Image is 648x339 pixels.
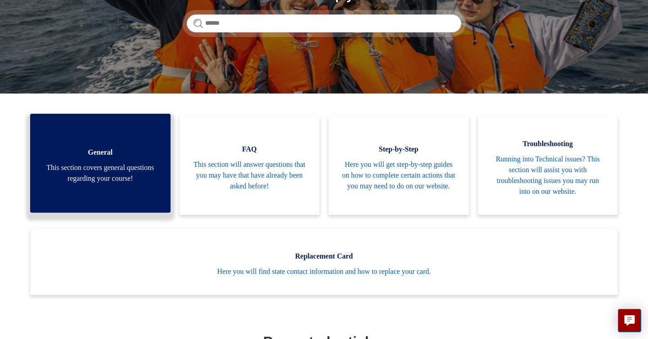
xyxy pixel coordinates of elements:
[342,144,455,155] span: Step-by-Step
[193,144,306,155] span: FAQ
[328,116,469,215] a: Step-by-Step Here you will get step-by-step guides on how to complete certain actions that you ma...
[44,147,157,158] span: General
[187,14,461,32] input: Search
[491,138,605,149] span: Troubleshooting
[30,114,171,213] a: General This section covers general questions regarding your course!
[618,309,641,332] button: Live chat
[44,162,157,184] span: This section covers general questions regarding your course!
[30,228,618,295] a: Replacement Card Here you will find state contact information and how to replace your card.
[193,159,306,192] span: This section will answer questions that you may have that have already been asked before!
[478,116,618,215] a: Troubleshooting Running into Technical issues? This section will assist you with troubleshooting ...
[44,251,604,262] span: Replacement Card
[342,159,455,192] span: Here you will get step-by-step guides on how to complete certain actions that you may need to do ...
[44,266,604,277] span: Here you will find state contact information and how to replace your card.
[180,116,320,215] a: FAQ This section will answer questions that you may have that have already been asked before!
[491,154,605,197] span: Running into Technical issues? This section will assist you with troubleshooting issues you may r...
